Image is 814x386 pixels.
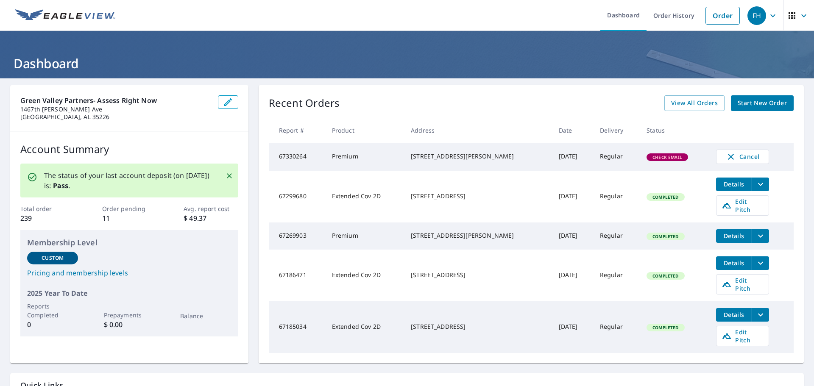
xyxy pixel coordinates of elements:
[752,256,769,270] button: filesDropdownBtn-67186471
[269,222,325,250] td: 67269903
[44,170,215,191] p: The status of your last account deposit (on [DATE]) is: .
[20,106,211,113] p: 1467th [PERSON_NAME] Ave
[102,213,156,223] p: 11
[404,118,552,143] th: Address
[269,250,325,301] td: 67186471
[664,95,725,111] a: View All Orders
[104,311,155,319] p: Prepayments
[722,197,764,214] span: Edit Pitch
[647,194,683,200] span: Completed
[721,232,747,240] span: Details
[269,118,325,143] th: Report #
[411,322,545,331] div: [STREET_ADDRESS]
[269,301,325,353] td: 67185034
[325,301,404,353] td: Extended Cov 2D
[325,250,404,301] td: Extended Cov 2D
[10,55,804,72] h1: Dashboard
[15,9,115,22] img: EV Logo
[325,143,404,171] td: Premium
[53,181,69,190] b: Pass
[325,171,404,222] td: Extended Cov 2D
[184,204,238,213] p: Avg. report cost
[269,171,325,222] td: 67299680
[411,152,545,161] div: [STREET_ADDRESS][PERSON_NAME]
[752,178,769,191] button: filesDropdownBtn-67299680
[752,308,769,322] button: filesDropdownBtn-67185034
[269,143,325,171] td: 67330264
[731,95,794,111] a: Start New Order
[716,308,752,322] button: detailsBtn-67185034
[593,118,640,143] th: Delivery
[722,328,764,344] span: Edit Pitch
[552,171,593,222] td: [DATE]
[722,276,764,292] span: Edit Pitch
[671,98,718,108] span: View All Orders
[716,195,769,216] a: Edit Pitch
[716,274,769,294] a: Edit Pitch
[224,170,235,181] button: Close
[552,118,593,143] th: Date
[593,171,640,222] td: Regular
[721,180,747,188] span: Details
[552,222,593,250] td: [DATE]
[721,311,747,319] span: Details
[716,229,752,243] button: detailsBtn-67269903
[411,231,545,240] div: [STREET_ADDRESS][PERSON_NAME]
[716,178,752,191] button: detailsBtn-67299680
[20,213,75,223] p: 239
[20,95,211,106] p: Green Valley Partners- Assess Right Now
[552,143,593,171] td: [DATE]
[716,150,769,164] button: Cancel
[27,237,231,248] p: Membership Level
[647,233,683,239] span: Completed
[325,118,404,143] th: Product
[647,273,683,279] span: Completed
[705,7,740,25] a: Order
[747,6,766,25] div: FH
[102,204,156,213] p: Order pending
[20,113,211,121] p: [GEOGRAPHIC_DATA], AL 35226
[180,311,231,320] p: Balance
[716,326,769,346] a: Edit Pitch
[184,213,238,223] p: $ 49.37
[552,301,593,353] td: [DATE]
[647,325,683,330] span: Completed
[27,302,78,319] p: Reports Completed
[27,319,78,330] p: 0
[20,142,238,157] p: Account Summary
[593,222,640,250] td: Regular
[552,250,593,301] td: [DATE]
[411,271,545,279] div: [STREET_ADDRESS]
[593,250,640,301] td: Regular
[716,256,752,270] button: detailsBtn-67186471
[42,254,64,262] p: Custom
[411,192,545,200] div: [STREET_ADDRESS]
[647,154,687,160] span: Check Email
[593,143,640,171] td: Regular
[269,95,340,111] p: Recent Orders
[725,152,760,162] span: Cancel
[20,204,75,213] p: Total order
[721,259,747,267] span: Details
[752,229,769,243] button: filesDropdownBtn-67269903
[640,118,709,143] th: Status
[104,319,155,330] p: $ 0.00
[325,222,404,250] td: Premium
[27,268,231,278] a: Pricing and membership levels
[27,288,231,298] p: 2025 Year To Date
[593,301,640,353] td: Regular
[738,98,787,108] span: Start New Order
